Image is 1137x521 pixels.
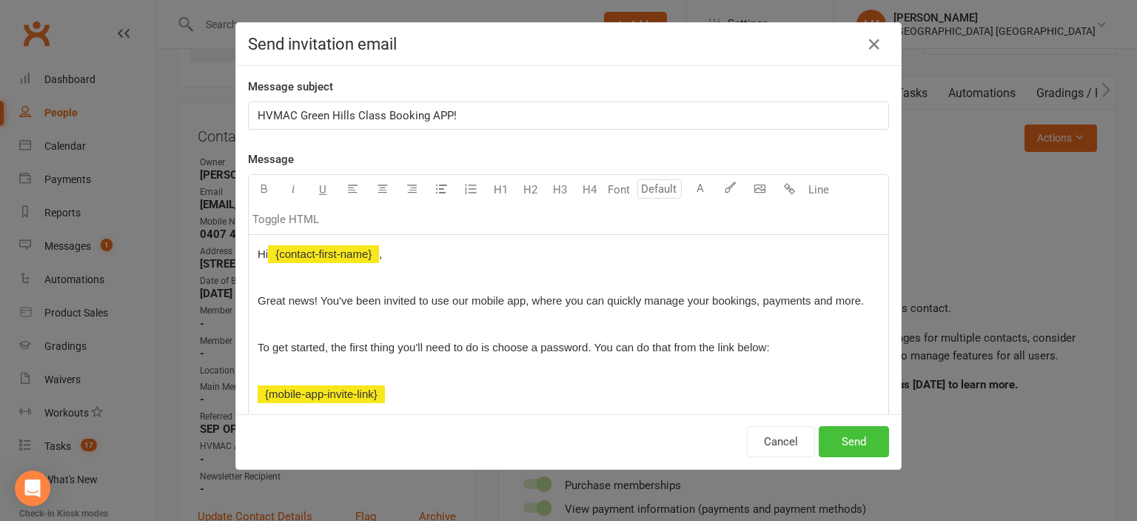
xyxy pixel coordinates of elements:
[249,205,323,234] button: Toggle HTML
[545,175,574,205] button: H3
[637,179,682,199] input: Default
[747,426,815,457] button: Cancel
[862,33,886,56] button: Close
[819,426,889,457] button: Send
[258,294,864,307] span: Great news! You've been invited to use our mobile app, where you can quickly manage your bookings...
[248,78,333,96] label: Message subject
[248,150,294,168] label: Message
[685,175,715,205] button: A
[258,341,770,354] span: To get started, the first thing you'll need to do is choose a password. You can do that from the ...
[486,175,515,205] button: H1
[379,248,382,260] span: ,
[515,175,545,205] button: H2
[574,175,604,205] button: H4
[319,183,326,196] span: U
[258,109,457,122] span: HVMAC Green Hills Class Booking APP!
[15,471,50,506] div: Open Intercom Messenger
[804,175,834,205] button: Line
[604,175,634,205] button: Font
[248,35,889,53] h4: Send invitation email
[308,175,338,205] button: U
[258,248,268,260] span: Hi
